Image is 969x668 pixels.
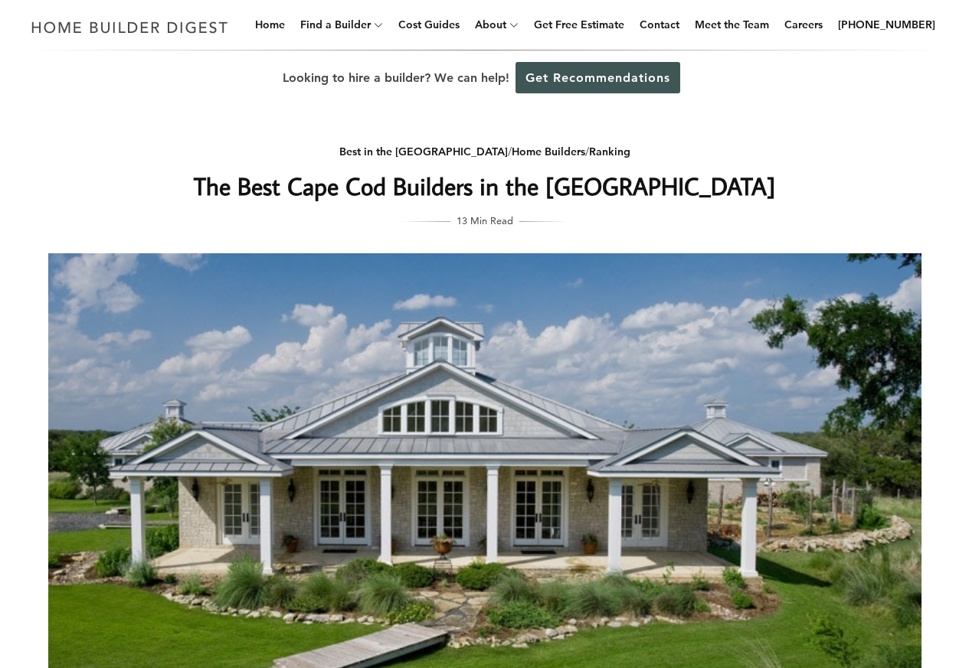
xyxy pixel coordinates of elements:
[179,142,791,161] div: / /
[516,62,680,93] a: Get Recommendations
[512,145,585,158] a: Home Builders
[25,12,235,42] img: Home Builder Digest
[457,212,513,229] span: 13 Min Read
[179,168,791,204] h1: The Best Cape Cod Builders in the [GEOGRAPHIC_DATA]
[339,145,508,158] a: Best in the [GEOGRAPHIC_DATA]
[589,145,630,158] a: Ranking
